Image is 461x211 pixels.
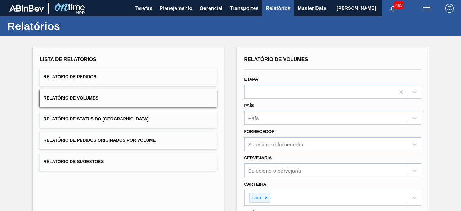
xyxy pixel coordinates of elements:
[244,103,254,108] label: País
[40,89,217,107] button: Relatório de Volumes
[40,132,217,149] button: Relatório de Pedidos Originados por Volume
[44,96,98,101] span: Relatório de Volumes
[248,115,259,121] div: País
[40,68,217,86] button: Relatório de Pedidos
[44,138,156,143] span: Relatório de Pedidos Originados por Volume
[422,4,431,13] img: userActions
[160,4,192,13] span: Planejamento
[9,5,44,12] img: TNhmsLtSVTkK8tSr43FrP2fwEKptu5GPRR3wAAAABJRU5ErkJggg==
[44,159,104,164] span: Relatório de Sugestões
[40,153,217,171] button: Relatório de Sugestões
[297,4,326,13] span: Master Data
[244,129,275,134] label: Fornecedor
[244,77,258,82] label: Etapa
[244,182,267,187] label: Carteira
[248,141,304,148] div: Selecione o fornecedor
[266,4,290,13] span: Relatórios
[135,4,152,13] span: Tarefas
[394,1,404,9] span: 483
[200,4,223,13] span: Gerencial
[40,110,217,128] button: Relatório de Status do [GEOGRAPHIC_DATA]
[230,4,259,13] span: Transportes
[7,22,135,30] h1: Relatórios
[248,167,301,173] div: Selecione a cervejaria
[250,193,262,202] div: Lata
[44,117,149,122] span: Relatório de Status do [GEOGRAPHIC_DATA]
[244,155,272,161] label: Cervejaria
[244,56,308,62] span: Relatório de Volumes
[40,56,97,62] span: Lista de Relatórios
[44,74,97,79] span: Relatório de Pedidos
[445,4,454,13] img: Logout
[382,3,405,13] button: Notificações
